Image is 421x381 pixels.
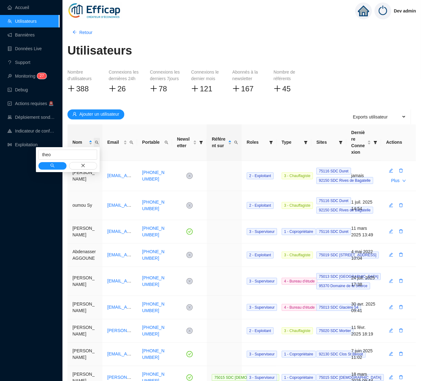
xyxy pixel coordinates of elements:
[142,170,165,181] a: [PHONE_NUMBER]
[67,191,102,220] td: oumou Sy
[150,69,181,82] div: Connexions les derniers 7jours
[282,327,313,334] span: 3 - Chauffagiste
[102,319,137,343] td: ahmed.soualem@ciec.fr
[249,352,275,356] span: 3 - Superviseur
[346,124,381,161] th: Dernière Connexion
[102,296,137,319] td: a.abdelli@abcdomus.com
[399,352,403,356] span: delete
[346,161,381,191] td: jamais
[199,141,203,144] span: filter
[374,141,377,144] span: filter
[374,2,391,19] img: power
[186,328,193,334] span: close-circle
[109,69,140,82] div: Connexions les dernières 24h
[163,138,170,147] span: search
[79,111,119,118] span: Ajouter un utilisateur
[177,136,192,149] span: Newsletter
[42,74,44,78] span: 7
[268,138,274,147] span: filter
[186,351,193,357] span: check-circle
[399,375,403,379] span: delete
[399,305,403,309] span: delete
[94,138,100,147] span: search
[247,139,267,146] span: Roles
[102,244,137,267] td: a.aggoune@disdero.fr
[346,319,381,343] td: 11 févr. 2025 18:19
[67,69,99,82] div: Nombre d'utilisateurs
[7,46,42,51] a: databaseDonnées Live
[95,141,99,144] span: search
[81,163,85,168] span: close
[316,228,351,235] span: 75116 SDC Duret
[142,301,165,313] a: [PHONE_NUMBER]
[67,161,102,191] td: [PERSON_NAME]
[346,244,381,267] td: 4 mai 2022 10:04
[7,87,28,92] a: codeDebug
[102,124,137,161] th: Email
[67,109,124,119] button: Ajouter un utilisateur
[107,252,181,257] a: [EMAIL_ADDRESS][DOMAIN_NAME]
[316,139,336,146] span: Sites
[50,163,55,168] span: search
[282,252,313,258] span: 3 - Chauffagiste
[389,168,393,173] span: edit
[282,304,317,311] span: 4 - Bureau d'étude
[316,273,381,280] span: 75013 SDC [GEOGRAPHIC_DATA]
[282,202,313,209] span: 3 - Chauffagiste
[107,139,122,146] span: Email
[67,267,102,296] td: [PERSON_NAME]
[391,177,399,184] span: Plus
[399,253,403,257] span: delete
[67,296,102,319] td: [PERSON_NAME]
[7,128,55,133] a: heat-mapIndicateur de confort
[107,375,217,380] a: [PERSON_NAME][EMAIL_ADDRESS][DOMAIN_NAME]
[358,5,369,17] span: home
[316,327,354,334] span: 75020 SDC Mortier
[102,267,137,296] td: avolpe@manergy.fr
[7,74,45,79] a: monitorMonitoring27
[107,305,181,310] a: [EMAIL_ADDRESS][DOMAIN_NAME]
[212,374,279,381] span: 75015 SDC [DEMOGRAPHIC_DATA]
[207,124,242,161] th: Référent sur
[339,141,343,144] span: filter
[107,229,181,234] a: [EMAIL_ADDRESS][DOMAIN_NAME]
[7,101,12,106] span: check-square
[346,267,381,296] td: 24 juil. 2025 17:38
[109,85,116,92] span: plus
[282,374,316,381] span: 1 - Copropriétaire
[191,69,222,82] div: Connexions le dernier mois
[198,135,204,150] span: filter
[7,32,35,37] a: notificationBannières
[372,128,379,157] span: filter
[232,85,240,92] span: plus
[102,161,137,191] td: cjarret@celsio.fr
[37,73,46,79] sup: 27
[249,375,275,380] span: 3 - Superviseur
[7,5,29,10] a: homeAccueil
[389,279,393,283] span: edit
[338,138,344,147] span: filter
[316,304,361,311] span: 75013 SDC Glacière 54
[282,228,316,235] span: 1 - Copropriétaire
[399,328,403,333] span: delete
[389,305,393,309] span: edit
[386,176,411,186] button: Plusdown
[7,142,37,147] a: slidersExploitation
[304,141,308,144] span: filter
[316,168,351,175] span: 75116 SDC Duret
[142,348,165,360] a: [PHONE_NUMBER]
[107,278,181,283] a: [EMAIL_ADDRESS][DOMAIN_NAME]
[233,135,239,150] span: search
[72,30,77,34] span: arrow-left
[159,84,167,93] span: 78
[282,172,313,179] span: 3 - Chauffagiste
[303,138,309,147] span: filter
[102,220,137,244] td: ymielczarek@ccr.fr
[117,84,126,93] span: 26
[40,74,42,78] span: 2
[351,129,366,156] span: Dernière Connexion
[186,278,193,284] span: close-circle
[7,60,30,65] a: questionSupport
[142,200,165,211] a: [PHONE_NUMBER]
[402,179,406,183] span: down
